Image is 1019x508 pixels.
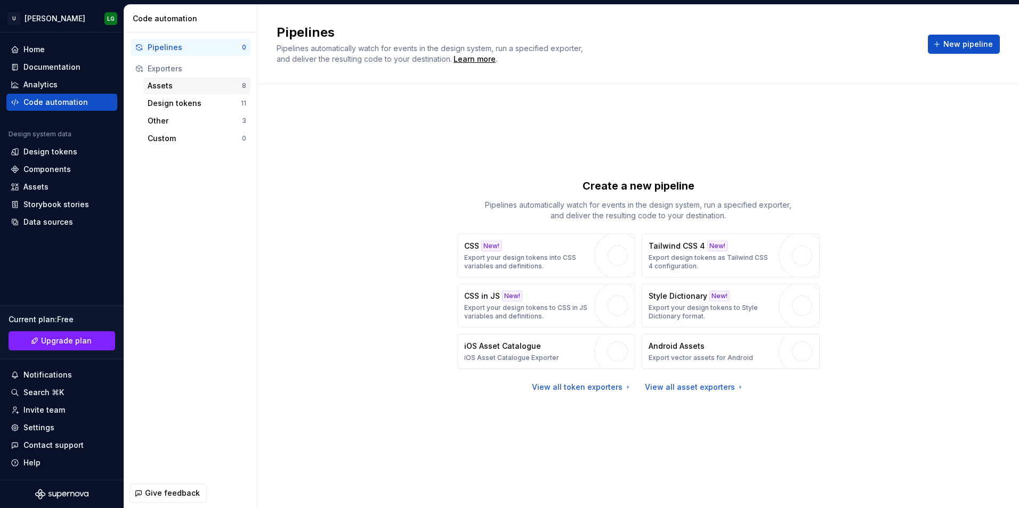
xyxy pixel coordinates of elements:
a: Invite team [6,402,117,419]
a: Analytics [6,76,117,93]
div: Home [23,44,45,55]
div: U [7,12,20,25]
a: Data sources [6,214,117,231]
a: Settings [6,419,117,436]
div: 11 [241,99,246,108]
div: Components [23,164,71,175]
div: Code automation [23,97,88,108]
p: CSS in JS [464,291,500,301]
div: Help [23,457,41,468]
svg: Supernova Logo [35,489,88,499]
div: New! [481,241,502,251]
div: [PERSON_NAME] [25,13,85,24]
div: Notifications [23,370,72,380]
p: Pipelines automatically watch for events in the design system, run a specified exporter, and deli... [479,200,798,221]
button: Contact support [6,437,117,454]
button: Android AssetsExport vector assets for Android [642,334,820,369]
button: Custom0 [143,130,250,147]
div: Analytics [23,79,58,90]
div: Design system data [9,130,71,138]
a: Assets [6,178,117,195]
a: View all token exporters [532,382,632,392]
p: iOS Asset Catalogue Exporter [464,354,559,362]
div: Storybook stories [23,199,89,210]
div: Settings [23,422,54,433]
div: Invite team [23,405,65,415]
div: Documentation [23,62,80,72]
div: Assets [148,80,242,91]
button: Help [6,454,117,471]
button: Tailwind CSS 4New!Export design tokens as Tailwind CSS 4 configuration. [642,234,820,277]
div: 8 [242,81,246,90]
button: U[PERSON_NAME]LG [2,7,122,30]
button: CSSNew!Export your design tokens into CSS variables and definitions. [457,234,635,277]
div: 0 [242,43,246,52]
button: Style DictionaryNew!Export your design tokens to Style Dictionary format. [642,284,820,327]
button: Other3 [143,112,250,129]
p: Create a new pipeline [583,178,694,193]
p: Tailwind CSS 4 [649,241,705,251]
p: Export your design tokens to CSS in JS variables and definitions. [464,304,589,321]
span: New pipeline [943,39,993,50]
h2: Pipelines [277,24,915,41]
div: Code automation [133,13,253,24]
p: iOS Asset Catalogue [464,341,541,351]
a: Design tokens [6,143,117,160]
button: New pipeline [928,35,1000,54]
button: Design tokens11 [143,95,250,112]
div: New! [709,291,730,301]
button: Notifications [6,366,117,383]
div: New! [707,241,727,251]
div: Custom [148,133,242,144]
p: Export your design tokens to Style Dictionary format. [649,304,773,321]
div: 0 [242,134,246,143]
a: Storybook stories [6,196,117,213]
a: View all asset exporters [645,382,745,392]
div: Current plan : Free [9,314,115,325]
a: Learn more [454,54,496,64]
div: Assets [23,182,48,192]
span: Give feedback [145,488,200,498]
p: CSS [464,241,479,251]
button: Give feedback [130,484,207,503]
button: CSS in JSNew!Export your design tokens to CSS in JS variables and definitions. [457,284,635,327]
div: Design tokens [148,98,241,109]
div: Contact support [23,440,84,450]
a: Components [6,161,117,178]
div: LG [107,14,115,23]
span: Pipelines automatically watch for events in the design system, run a specified exporter, and deli... [277,44,585,63]
span: Upgrade plan [41,335,92,346]
button: Assets8 [143,77,250,94]
p: Android Assets [649,341,705,351]
div: Pipelines [148,42,242,53]
div: 3 [242,117,246,125]
div: New! [502,291,522,301]
span: . [452,55,497,63]
button: Pipelines0 [131,39,250,56]
p: Style Dictionary [649,291,707,301]
div: Exporters [148,63,246,74]
a: Code automation [6,94,117,111]
button: Search ⌘K [6,384,117,401]
a: Upgrade plan [9,331,115,350]
p: Export design tokens as Tailwind CSS 4 configuration. [649,253,773,271]
div: Design tokens [23,146,77,157]
a: Documentation [6,59,117,76]
p: Export your design tokens into CSS variables and definitions. [464,253,589,271]
div: Data sources [23,217,73,227]
div: Search ⌘K [23,387,64,398]
a: Home [6,41,117,58]
div: Other [148,116,242,126]
p: Export vector assets for Android [649,354,753,362]
button: iOS Asset CatalogueiOS Asset Catalogue Exporter [457,334,635,369]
